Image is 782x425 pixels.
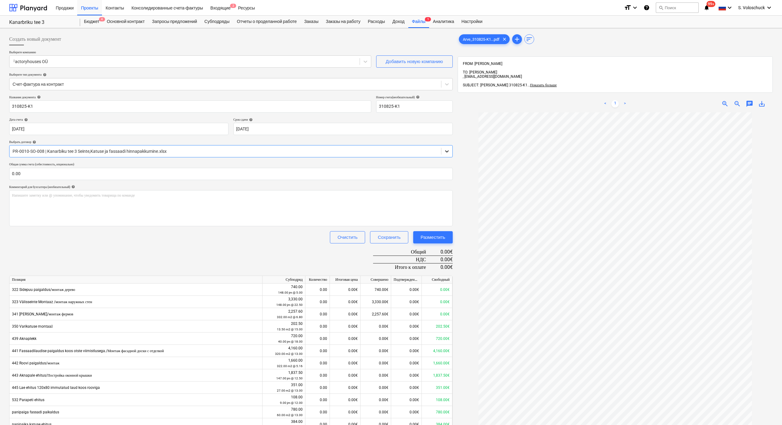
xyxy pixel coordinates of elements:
[330,345,361,357] div: 0.00€
[644,4,650,11] i: База знаний
[422,308,452,320] div: 0.00€
[265,309,303,320] div: 2,257.60
[322,16,364,28] a: Заказы на работу
[9,118,229,122] div: Дата счета
[391,320,422,333] div: 0.00€
[265,407,303,418] div: 780.00
[391,284,422,296] div: 0.00€
[308,357,327,369] div: 0.00
[429,16,458,28] div: Аналитика
[458,16,486,28] a: Настройки
[422,406,452,418] div: 780.00€
[300,16,322,28] a: Заказы
[308,333,327,345] div: 0.00
[373,248,436,256] div: Общий
[376,100,453,113] input: Номер счета
[659,5,663,10] span: search
[278,340,303,343] small: 40.00 jm @ 18.00
[422,284,452,296] div: 0.00€
[422,320,452,333] div: 202.50€
[265,296,303,308] div: 3,330.00
[758,100,765,107] span: save_alt
[330,276,361,284] div: Итоговая цена
[277,328,303,331] small: 13.50 m2 @ 15.00
[364,16,389,28] div: Расходы
[391,345,422,357] div: 0.00€
[436,263,453,271] div: 0.00€
[276,377,303,380] small: 147.00 jm @ 12.50
[361,406,391,418] div: 0.00€
[12,300,92,304] span: 323 Välisseinte Montaaz /монтаж наружных стен
[9,50,371,55] p: Выберите компанию
[422,333,452,345] div: 720.00€
[275,352,303,355] small: 320.00 m2 @ 13.00
[330,231,365,243] button: Очистить
[265,394,303,406] div: 108.00
[361,345,391,357] div: 0.00€
[422,357,452,369] div: 1,660.00€
[391,382,422,394] div: 0.00€
[9,123,229,135] input: Дата выставления счета не указана
[201,16,233,28] div: Субподряды
[277,315,303,319] small: 332.00 m2 @ 6.80
[413,231,453,243] button: Разместить
[148,16,201,28] div: Запросы предложений
[308,394,327,406] div: 0.00
[330,369,361,382] div: 0.00€
[422,296,452,308] div: 0.00€
[277,389,303,392] small: 27.00 m2 @ 13.00
[12,288,75,292] span: 322 Sidepuu paigaldus/монтаж дерево
[361,369,391,382] div: 0.00€
[308,320,327,333] div: 0.00
[408,16,429,28] a: Файлы1
[305,276,330,284] div: Количество
[422,276,452,284] div: Свободный
[370,231,408,243] button: Сохранить
[9,185,453,189] div: Комментарий для бухгалтера (необязательный)
[9,36,61,43] span: Создать новый документ
[631,4,639,11] i: keyboard_arrow_down
[373,263,436,271] div: Итого к оплате
[721,100,729,107] span: zoom_in
[330,382,361,394] div: 0.00€
[233,16,300,28] div: Отчеты о проделанной работе
[9,162,453,167] p: Общая сумма счета (себестоимость, опционально)
[391,369,422,382] div: 0.00€
[277,413,303,417] small: 60.00 m2 @ 13.00
[308,296,327,308] div: 0.00
[42,73,47,77] span: help
[738,5,765,10] span: S. Voloschuck
[330,320,361,333] div: 0.00€
[734,100,741,107] span: zoom_out
[9,168,453,180] input: Общая сумма счета (себестоимость, опционально)
[378,233,401,241] div: Сохранить
[463,70,768,79] span: TO: [PERSON_NAME]
[12,410,59,414] span: panipaiga fassadi paikaldus
[726,4,733,11] i: keyboard_arrow_down
[361,333,391,345] div: 0.00€
[602,100,609,107] a: Previous page
[436,248,453,256] div: 0.00€
[12,312,73,316] span: 341 Fermide paigaldus/монтаж фермов
[391,296,422,308] div: 0.00€
[308,369,327,382] div: 0.00
[391,406,422,418] div: 0.00€
[422,369,452,382] div: 1,837.50€
[611,100,619,107] a: Page 1 is your current page
[421,233,445,241] div: Разместить
[265,284,303,295] div: 740.00
[527,83,557,87] span: ...
[459,34,510,44] div: Arve_310825-K1...pdf
[103,16,149,28] a: Основной контракт
[330,333,361,345] div: 0.00€
[422,382,452,394] div: 351.00€
[373,256,436,263] div: НДС
[9,95,371,99] div: Название документа
[265,382,303,393] div: 351.00
[391,333,422,345] div: 0.00€
[277,364,303,368] small: 322.00 m2 @ 5.16
[230,4,236,8] span: 2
